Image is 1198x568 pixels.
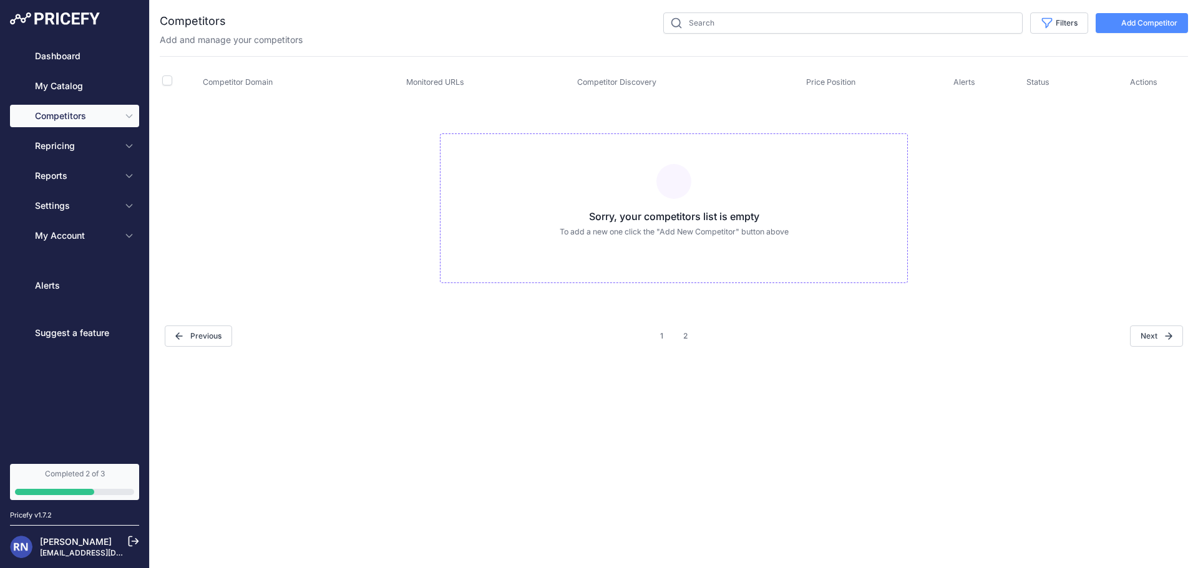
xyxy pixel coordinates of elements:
a: Dashboard [10,45,139,67]
input: Search [663,12,1023,34]
span: Alerts [953,77,975,87]
span: Status [1026,77,1049,87]
p: To add a new one click the "Add New Competitor" button above [450,226,897,238]
button: My Account [10,224,139,247]
button: Reports [10,165,139,187]
button: Go to page 2 [676,325,695,347]
nav: Sidebar [10,45,139,449]
span: Reports [35,170,117,182]
img: Pricefy Logo [10,12,100,25]
span: Competitors [35,110,117,122]
button: Add Competitor [1096,13,1188,33]
button: Filters [1030,12,1088,34]
a: [EMAIL_ADDRESS][DOMAIN_NAME] [40,548,170,557]
span: Settings [35,200,117,212]
button: Competitors [10,105,139,127]
a: Suggest a feature [10,322,139,344]
span: Actions [1130,77,1157,87]
div: Pricefy v1.7.2 [10,510,52,521]
button: Repricing [10,135,139,157]
button: Go to page 1 [653,325,671,347]
div: Completed 2 of 3 [15,469,134,479]
span: Repricing [35,140,117,152]
button: Settings [10,195,139,217]
a: [PERSON_NAME] [40,536,112,547]
button: Previous [165,325,232,347]
a: Completed 2 of 3 [10,464,139,500]
span: Monitored URLs [406,77,464,87]
span: Price Position [806,77,855,87]
span: My Account [35,229,117,242]
span: Competitor Domain [203,77,273,87]
h3: Sorry, your competitors list is empty [450,209,897,224]
a: Alerts [10,274,139,297]
p: Add and manage your competitors [160,34,303,46]
span: Competitor Discovery [577,77,656,87]
h2: Competitors [160,12,226,30]
a: My Catalog [10,75,139,97]
span: Next [1130,325,1183,347]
